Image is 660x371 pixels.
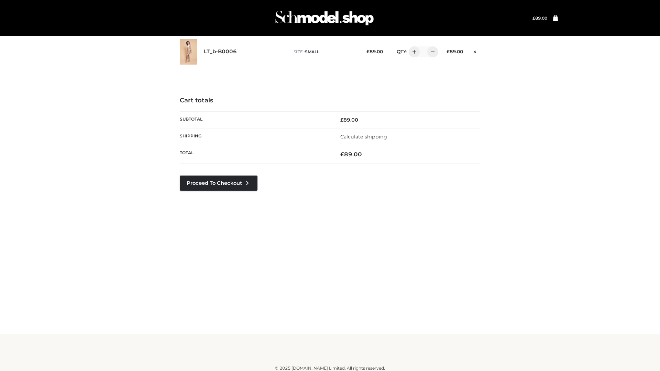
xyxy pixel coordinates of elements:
span: SMALL [305,49,319,54]
div: QTY: [390,46,436,57]
bdi: 89.00 [340,151,362,158]
p: size : [294,49,356,55]
a: Calculate shipping [340,134,387,140]
span: £ [340,151,344,158]
th: Shipping [180,128,330,145]
a: Proceed to Checkout [180,176,257,191]
bdi: 89.00 [447,49,463,54]
bdi: 89.00 [532,15,547,21]
a: LT_b-B0006 [204,48,237,55]
h4: Cart totals [180,97,480,104]
span: £ [447,49,450,54]
th: Subtotal [180,111,330,128]
th: Total [180,145,330,164]
img: Schmodel Admin 964 [273,4,376,32]
bdi: 89.00 [340,117,358,123]
a: Remove this item [470,46,480,55]
span: £ [366,49,370,54]
bdi: 89.00 [366,49,383,54]
span: £ [532,15,535,21]
span: £ [340,117,343,123]
a: £89.00 [532,15,547,21]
